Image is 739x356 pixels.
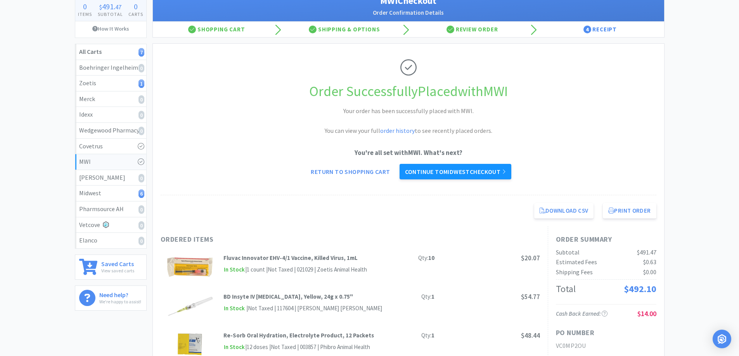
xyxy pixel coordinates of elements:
[75,217,146,233] a: Vetcove0
[161,80,656,103] h1: Order Successfully Placed with MWI
[79,126,142,136] div: Wedgewood Pharmacy
[534,203,594,218] a: Download CSV
[280,22,408,37] div: Shipping & Options
[75,21,146,36] a: How It Works
[75,170,146,186] a: [PERSON_NAME]0
[99,290,141,298] h6: Need help?
[223,265,245,275] span: In Stock
[138,64,144,72] i: 0
[583,26,591,33] span: 4
[245,266,265,273] span: | 1 count
[138,237,144,245] i: 0
[161,8,656,17] h2: Order Confirmation Details
[138,189,144,198] i: 6
[556,248,580,258] div: Subtotal
[79,173,142,183] div: [PERSON_NAME]
[75,10,95,18] h4: Items
[268,342,370,352] div: | Not Taxed | 003857 | Phibro Animal Health
[637,309,656,318] span: $14.00
[421,331,434,340] div: Qty:
[556,257,597,267] div: Estimated Fees
[102,2,114,11] span: 491
[79,236,142,246] div: Elanco
[138,48,144,57] i: 7
[99,3,102,11] span: $
[521,292,540,301] span: $54.77
[380,127,415,134] a: order history
[637,248,656,256] span: $491.47
[643,268,656,276] span: $0.00
[556,327,595,339] h1: PO Number
[138,205,144,214] i: 0
[101,259,134,267] h6: Saved Carts
[165,292,215,319] img: c4197bce3cde4078bbd7ba882da2361b_503891.png
[83,2,87,11] span: 0
[79,188,142,198] div: Midwest
[431,332,434,339] strong: 1
[556,267,593,277] div: Shipping Fees
[79,94,142,104] div: Merck
[79,48,102,55] strong: All Carts
[95,3,126,10] div: .
[75,255,147,280] a: Saved CartsView saved carts
[75,107,146,123] a: Idexx0
[624,283,656,295] span: $492.10
[223,254,358,261] strong: Fluvac Innovator EHV-4/1 Vaccine, Killed Virus, 1mL
[536,22,664,37] div: Receipt
[75,91,146,107] a: Merck0
[161,234,393,245] h1: Ordered Items
[556,234,656,245] h1: Order Summary
[305,164,395,179] a: Return to Shopping Cart
[79,78,142,88] div: Zoetis
[713,330,731,348] div: Open Intercom Messenger
[75,76,146,91] a: Zoetis1
[138,79,144,88] i: 1
[75,123,146,139] a: Wedgewood Pharmacy0
[292,106,525,136] h2: Your order has been successfully placed with MWI. You can view your full to see recently placed o...
[75,233,146,248] a: Elanco0
[167,253,213,280] img: f869e6cbf78f4bcf801d59a7e893b2fc_201.png
[556,282,576,296] div: Total
[99,298,141,305] p: We're happy to assist!
[79,141,142,151] div: Covetrus
[223,304,245,313] span: In Stock
[79,63,142,73] div: Boehringer Ingelheim
[428,254,434,261] strong: 10
[603,203,656,218] button: Print Order
[408,22,537,37] div: Review Order
[75,154,146,170] a: MWI
[115,3,121,11] span: 47
[75,44,146,60] a: All Carts7
[75,139,146,155] a: Covetrus
[556,310,607,317] span: Cash Back Earned :
[95,10,126,18] h4: Subtotal
[153,22,281,37] div: Shopping Cart
[79,110,142,120] div: Idexx
[79,157,142,167] div: MWI
[138,127,144,135] i: 0
[75,186,146,201] a: Midwest6
[223,293,353,300] strong: BD Insyte IV [MEDICAL_DATA], Yellow, 24g x 0.75"
[431,293,434,300] strong: 1
[418,253,434,263] div: Qty:
[138,111,144,119] i: 0
[421,292,434,301] div: Qty:
[138,95,144,104] i: 0
[223,342,245,352] span: In Stock
[245,343,268,351] span: | 12 doses
[161,148,656,158] p: You're all set with MWI . What's next?
[643,258,656,266] span: $0.63
[134,2,138,11] span: 0
[126,10,146,18] h4: Carts
[245,304,382,313] div: | Not Taxed | 117604 | [PERSON_NAME] [PERSON_NAME]
[75,201,146,217] a: Pharmsource AH0
[101,267,134,274] p: View saved carts
[556,341,656,351] h2: VC0MP2OU
[265,265,367,274] div: | Not Taxed | 021029 | Zoetis Animal Health
[521,331,540,340] span: $48.44
[79,204,142,214] div: Pharmsource AH
[79,220,142,230] div: Vetcove
[223,332,374,339] strong: Re-Sorb Oral Hydration, Electrolyte Product, 12 Packets
[400,164,511,179] a: Continue toMidwestcheckout
[521,254,540,262] span: $20.07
